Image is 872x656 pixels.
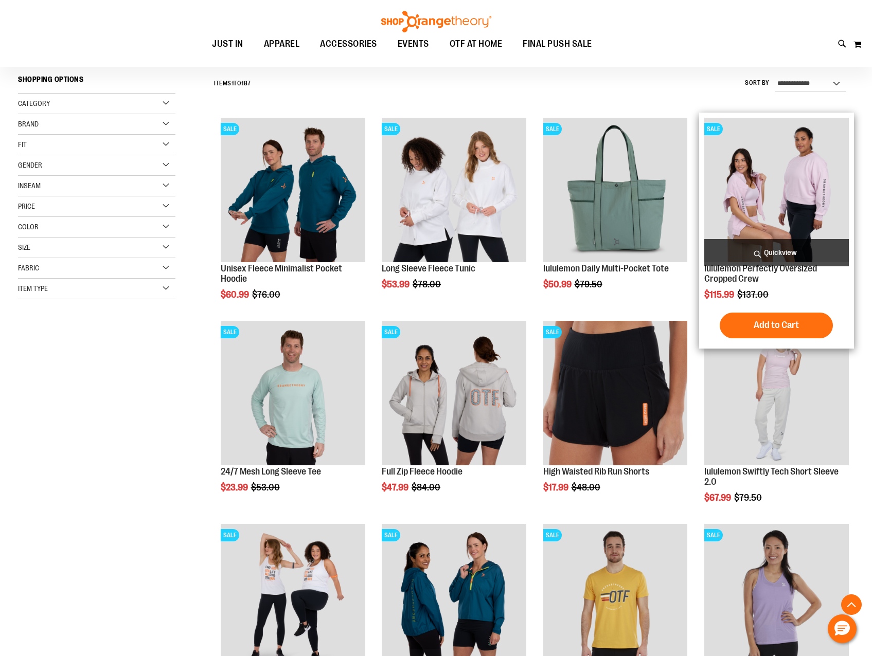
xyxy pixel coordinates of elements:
span: $47.99 [382,482,410,493]
button: Back To Top [841,594,862,615]
span: FINAL PUSH SALE [523,32,592,56]
strong: Shopping Options [18,70,175,94]
a: High Waisted Rib Run ShortsSALE [543,321,688,467]
span: SALE [704,123,723,135]
span: SALE [543,123,562,135]
a: Unisex Fleece Minimalist Pocket Hoodie [221,263,342,284]
span: $78.00 [413,279,442,289]
a: lululemon Swiftly Tech Short Sleeve 2.0 [704,466,839,487]
div: product [699,113,854,349]
span: SALE [543,529,562,541]
span: ACCESSORIES [320,32,377,56]
div: product [538,113,693,316]
a: High Waisted Rib Run Shorts [543,466,649,477]
h2: Items to [214,76,251,92]
span: EVENTS [398,32,429,56]
a: EVENTS [387,32,439,56]
img: Shop Orangetheory [380,11,493,32]
a: Long Sleeve Fleece Tunic [382,263,475,274]
img: Unisex Fleece Minimalist Pocket Hoodie [221,118,365,262]
span: $79.50 [575,279,604,289]
span: SALE [704,529,723,541]
span: Size [18,243,30,251]
span: $23.99 [221,482,250,493]
span: 1 [232,80,234,87]
a: lululemon Perfectly Oversized Cropped CrewSALE [704,118,849,264]
span: Add to Cart [754,319,799,331]
span: $84.00 [412,482,442,493]
span: SALE [382,123,400,135]
span: $137.00 [737,289,770,300]
a: lululemon Swiftly Tech Short Sleeve 2.0SALE [704,321,849,467]
a: 24/7 Mesh Long Sleeve Tee [221,466,321,477]
a: JUST IN [202,32,254,56]
span: SALE [382,529,400,541]
a: Full Zip Fleece Hoodie [382,466,462,477]
span: $48.00 [572,482,602,493]
a: ACCESSORIES [310,32,387,56]
img: lululemon Daily Multi-Pocket Tote [543,118,688,262]
span: SALE [543,326,562,338]
span: SALE [221,326,239,338]
div: product [216,316,370,519]
span: SALE [221,529,239,541]
a: Quickview [704,239,849,266]
a: Product image for Fleece Long SleeveSALE [382,118,526,264]
span: Fit [18,140,27,149]
span: $67.99 [704,493,733,503]
button: Hello, have a question? Let’s chat. [828,614,857,643]
div: product [377,316,531,519]
span: $53.00 [251,482,281,493]
span: $79.50 [734,493,763,503]
div: product [377,113,531,316]
span: $115.99 [704,289,736,300]
span: $60.99 [221,289,251,300]
span: SALE [382,326,400,338]
img: Product image for Fleece Long Sleeve [382,118,526,262]
span: Gender [18,161,42,169]
span: Category [18,99,50,107]
a: Main Image of 1457095SALE [221,321,365,467]
div: product [538,316,693,519]
img: lululemon Perfectly Oversized Cropped Crew [704,118,849,262]
span: APPAREL [264,32,300,56]
span: Fabric [18,264,39,272]
img: lululemon Swiftly Tech Short Sleeve 2.0 [704,321,849,465]
a: FINAL PUSH SALE [512,32,602,56]
a: Unisex Fleece Minimalist Pocket HoodieSALE [221,118,365,264]
span: JUST IN [212,32,243,56]
span: Brand [18,120,39,128]
span: $53.99 [382,279,411,289]
span: Item Type [18,284,48,293]
a: lululemon Perfectly Oversized Cropped Crew [704,263,817,284]
span: Inseam [18,181,41,190]
span: $76.00 [252,289,282,300]
img: High Waisted Rib Run Shorts [543,321,688,465]
span: Price [18,202,35,210]
div: product [216,113,370,326]
a: lululemon Daily Multi-Pocket ToteSALE [543,118,688,264]
span: 187 [241,80,251,87]
img: Main Image of 1457091 [382,321,526,465]
div: product [699,316,854,529]
button: Add to Cart [720,313,833,338]
span: Color [18,223,39,231]
span: OTF AT HOME [450,32,503,56]
span: SALE [221,123,239,135]
a: OTF AT HOME [439,32,513,56]
span: $50.99 [543,279,573,289]
a: APPAREL [254,32,310,56]
label: Sort By [745,79,770,87]
img: Main Image of 1457095 [221,321,365,465]
a: Main Image of 1457091SALE [382,321,526,467]
a: lululemon Daily Multi-Pocket Tote [543,263,669,274]
span: $17.99 [543,482,570,493]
